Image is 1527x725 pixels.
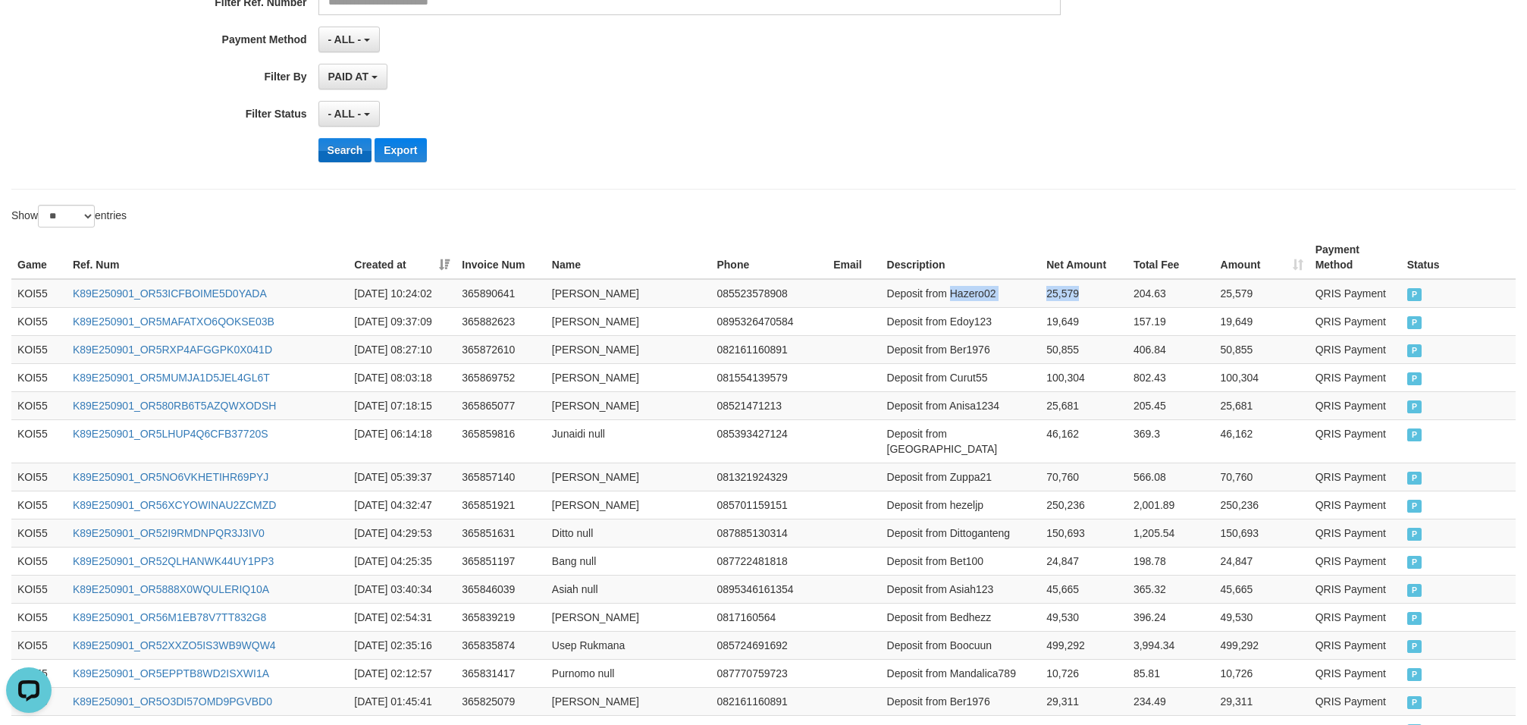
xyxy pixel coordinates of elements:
[1407,428,1422,441] span: PAID
[11,491,67,519] td: KOI55
[73,583,269,595] a: K89E250901_OR5888X0WQULERIQ10A
[73,400,276,412] a: K89E250901_OR580RB6T5AZQWXODSH
[328,33,362,46] span: - ALL -
[710,391,827,419] td: 08521471213
[546,463,711,491] td: [PERSON_NAME]
[1040,659,1127,687] td: 10,726
[348,687,456,715] td: [DATE] 01:45:41
[1215,391,1309,419] td: 25,681
[73,471,268,483] a: K89E250901_OR5NO6VKHETIHR69PYJ
[881,363,1041,391] td: Deposit from Curut55
[546,631,711,659] td: Usep Rukmana
[881,659,1041,687] td: Deposit from Mandalica789
[1309,631,1401,659] td: QRIS Payment
[456,419,546,463] td: 365859816
[1127,236,1215,279] th: Total Fee
[1309,307,1401,335] td: QRIS Payment
[67,236,348,279] th: Ref. Num
[881,631,1041,659] td: Deposit from Boocuun
[710,575,827,603] td: 0895346161354
[1407,528,1422,541] span: PAID
[710,659,827,687] td: 087770759723
[1407,316,1422,329] span: PAID
[1407,640,1422,653] span: PAID
[1215,236,1309,279] th: Amount: activate to sort column ascending
[1309,419,1401,463] td: QRIS Payment
[1215,279,1309,308] td: 25,579
[1309,659,1401,687] td: QRIS Payment
[328,71,368,83] span: PAID AT
[1127,575,1215,603] td: 365.32
[710,491,827,519] td: 085701159151
[1215,547,1309,575] td: 24,847
[1040,236,1127,279] th: Net Amount
[1127,307,1215,335] td: 157.19
[1309,391,1401,419] td: QRIS Payment
[1309,547,1401,575] td: QRIS Payment
[1407,288,1422,301] span: PAID
[348,391,456,419] td: [DATE] 07:18:15
[348,519,456,547] td: [DATE] 04:29:53
[11,603,67,631] td: KOI55
[73,639,276,651] a: K89E250901_OR52XXZO5IS3WB9WQW4
[546,519,711,547] td: Ditto null
[1040,519,1127,547] td: 150,693
[1215,631,1309,659] td: 499,292
[1040,391,1127,419] td: 25,681
[73,315,274,328] a: K89E250901_OR5MAFATXO6QOKSE03B
[348,335,456,363] td: [DATE] 08:27:10
[546,279,711,308] td: [PERSON_NAME]
[710,335,827,363] td: 082161160891
[881,307,1041,335] td: Deposit from Edoy123
[881,335,1041,363] td: Deposit from Ber1976
[375,138,426,162] button: Export
[881,575,1041,603] td: Deposit from Asiah123
[348,463,456,491] td: [DATE] 05:39:37
[73,555,274,567] a: K89E250901_OR52QLHANWK44UY1PP3
[1040,279,1127,308] td: 25,579
[546,547,711,575] td: Bang null
[1127,631,1215,659] td: 3,994.34
[456,659,546,687] td: 365831417
[546,491,711,519] td: [PERSON_NAME]
[11,363,67,391] td: KOI55
[1127,391,1215,419] td: 205.45
[6,6,52,52] button: Open LiveChat chat widget
[1127,419,1215,463] td: 369.3
[73,372,270,384] a: K89E250901_OR5MUMJA1D5JEL4GL6T
[456,307,546,335] td: 365882623
[881,279,1041,308] td: Deposit from Hazero02
[710,519,827,547] td: 087885130314
[1407,612,1422,625] span: PAID
[348,631,456,659] td: [DATE] 02:35:16
[348,603,456,631] td: [DATE] 02:54:31
[1127,279,1215,308] td: 204.63
[546,307,711,335] td: [PERSON_NAME]
[456,687,546,715] td: 365825079
[348,547,456,575] td: [DATE] 04:25:35
[546,687,711,715] td: [PERSON_NAME]
[1040,603,1127,631] td: 49,530
[1127,659,1215,687] td: 85.81
[1309,687,1401,715] td: QRIS Payment
[1040,335,1127,363] td: 50,855
[1127,463,1215,491] td: 566.08
[73,287,267,300] a: K89E250901_OR53ICFBOIME5D0YADA
[348,491,456,519] td: [DATE] 04:32:47
[1215,659,1309,687] td: 10,726
[1407,584,1422,597] span: PAID
[456,335,546,363] td: 365872610
[1127,491,1215,519] td: 2,001.89
[11,419,67,463] td: KOI55
[456,603,546,631] td: 365839219
[348,659,456,687] td: [DATE] 02:12:57
[11,463,67,491] td: KOI55
[1040,307,1127,335] td: 19,649
[348,236,456,279] th: Created at: activate to sort column ascending
[1040,687,1127,715] td: 29,311
[11,279,67,308] td: KOI55
[546,335,711,363] td: [PERSON_NAME]
[348,307,456,335] td: [DATE] 09:37:09
[710,363,827,391] td: 081554139579
[1309,279,1401,308] td: QRIS Payment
